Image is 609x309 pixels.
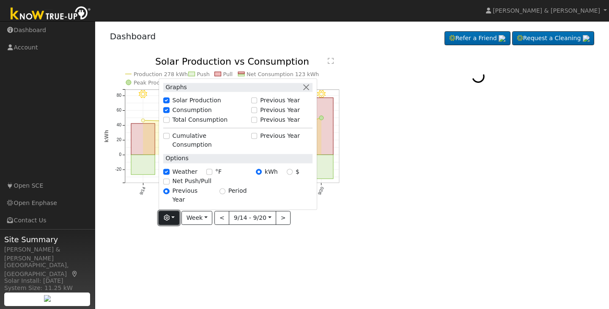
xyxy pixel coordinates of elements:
[173,96,221,105] label: Solar Production
[163,98,169,104] input: Solar Production
[141,119,145,122] circle: onclick=""
[163,188,169,194] input: Previous Year
[223,71,233,77] text: Pull
[6,5,95,24] img: Know True-Up
[4,234,91,245] span: Site Summary
[131,123,155,155] rect: onclick=""
[163,117,169,123] input: Total Consumption
[173,187,211,205] label: Previous Year
[116,108,121,113] text: 60
[251,117,257,123] input: Previous Year
[134,79,215,86] text: Peak Production Hour 6.9 kWh
[493,7,600,14] span: [PERSON_NAME] & [PERSON_NAME]
[276,211,291,225] button: >
[499,35,505,42] img: retrieve
[260,106,300,115] label: Previous Year
[115,167,121,172] text: -20
[251,98,257,104] input: Previous Year
[138,186,146,196] text: 9/14
[163,154,188,163] label: Options
[296,167,299,176] label: $
[287,169,293,175] input: $
[260,96,300,105] label: Previous Year
[214,211,229,225] button: <
[116,138,121,142] text: 20
[310,155,333,179] rect: onclick=""
[173,177,211,186] label: Net Push/Pull
[134,71,188,77] text: Production 278 kWh
[260,131,300,140] label: Previous Year
[197,71,209,77] text: Push
[173,131,247,149] label: Cumulative Consumption
[251,133,257,139] input: Previous Year
[265,167,278,176] label: kWh
[173,115,228,124] label: Total Consumption
[163,178,169,184] input: Net Push/Pull
[116,123,121,128] text: 40
[444,31,510,46] a: Refer a Friend
[4,245,91,263] div: [PERSON_NAME] & [PERSON_NAME]
[583,35,590,42] img: retrieve
[317,90,326,98] i: 9/20 - Clear
[163,83,187,92] label: Graphs
[163,133,169,139] input: Cumulative Consumption
[173,106,212,115] label: Consumption
[247,71,319,77] text: Net Consumption 123 kWh
[163,107,169,113] input: Consumption
[215,167,222,176] label: °F
[319,116,324,120] circle: onclick=""
[4,276,91,285] div: Solar Install: [DATE]
[206,169,212,175] input: °F
[139,90,147,98] i: 9/14 - Clear
[173,167,198,176] label: Weather
[228,187,247,196] label: Period
[328,57,334,64] text: 
[44,295,51,302] img: retrieve
[155,56,309,67] text: Solar Production vs Consumption
[71,271,79,277] a: Map
[131,155,155,175] rect: onclick=""
[163,169,169,175] input: Weather
[310,98,333,155] rect: onclick=""
[116,93,121,98] text: 80
[4,284,91,293] div: System Size: 11.25 kW
[229,211,276,225] button: 9/14 - 9/20
[181,211,212,225] button: Week
[4,261,91,279] div: [GEOGRAPHIC_DATA], [GEOGRAPHIC_DATA]
[260,115,300,124] label: Previous Year
[110,31,156,41] a: Dashboard
[256,169,262,175] input: kWh
[219,188,225,194] input: Period
[512,31,594,46] a: Request a Cleaning
[119,153,121,157] text: 0
[104,130,110,143] text: kWh
[251,107,257,113] input: Previous Year
[317,186,324,196] text: 9/20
